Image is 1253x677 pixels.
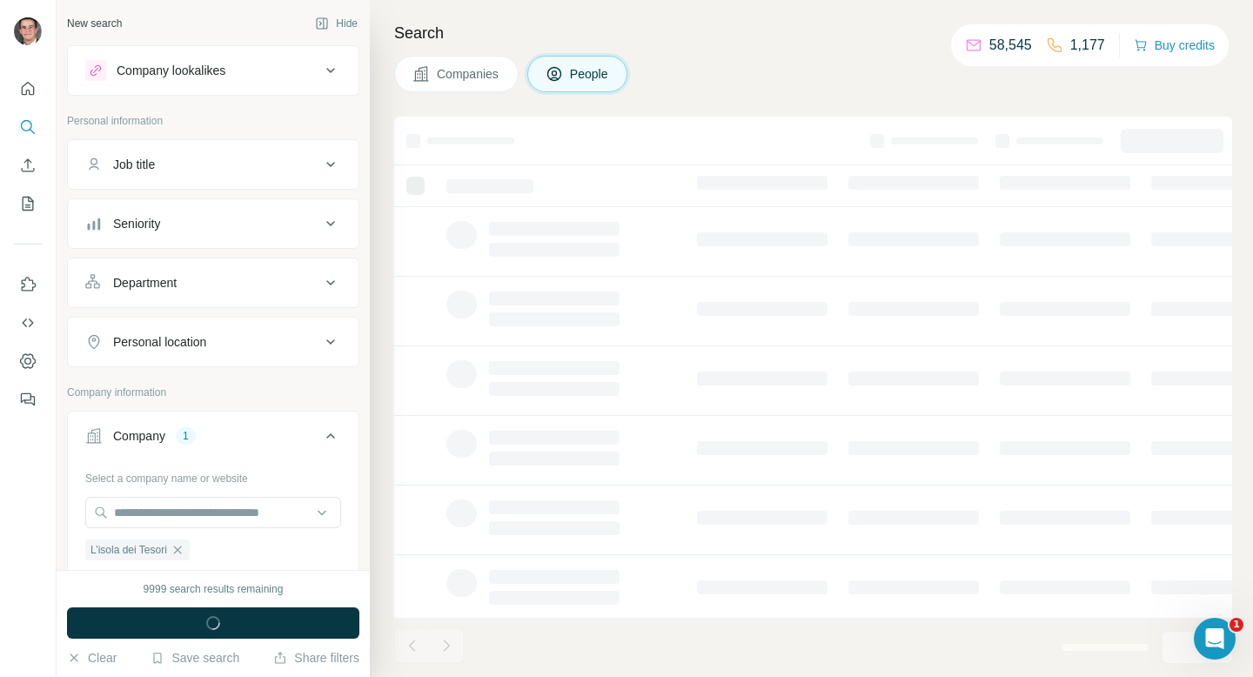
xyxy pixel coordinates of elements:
[1070,35,1105,56] p: 1,177
[14,111,42,143] button: Search
[989,35,1032,56] p: 58,545
[14,188,42,219] button: My lists
[14,150,42,181] button: Enrich CSV
[14,384,42,415] button: Feedback
[1134,33,1215,57] button: Buy credits
[1194,618,1236,660] iframe: Intercom live chat
[1230,618,1243,632] span: 1
[68,203,358,245] button: Seniority
[68,321,358,363] button: Personal location
[14,269,42,300] button: Use Surfe on LinkedIn
[570,65,610,83] span: People
[117,62,225,79] div: Company lookalikes
[14,17,42,45] img: Avatar
[90,542,167,558] span: L’isola dei Tesori
[437,65,500,83] span: Companies
[394,21,1232,45] h4: Search
[14,345,42,377] button: Dashboard
[85,464,341,486] div: Select a company name or website
[113,215,160,232] div: Seniority
[14,73,42,104] button: Quick start
[68,50,358,91] button: Company lookalikes
[113,274,177,292] div: Department
[67,16,122,31] div: New search
[68,144,358,185] button: Job title
[273,649,359,667] button: Share filters
[144,581,284,597] div: 9999 search results remaining
[303,10,370,37] button: Hide
[67,113,359,129] p: Personal information
[151,649,239,667] button: Save search
[68,262,358,304] button: Department
[176,428,196,444] div: 1
[113,427,165,445] div: Company
[68,415,358,464] button: Company1
[67,649,117,667] button: Clear
[113,333,206,351] div: Personal location
[113,156,155,173] div: Job title
[67,385,359,400] p: Company information
[14,307,42,338] button: Use Surfe API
